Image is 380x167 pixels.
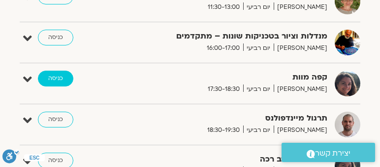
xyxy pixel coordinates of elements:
[154,153,327,166] strong: מדיטציית ערב רכה
[154,30,327,43] strong: מנדלות וציור בטכניקות שונות – מתקדמים
[204,84,243,94] span: 17:30-18:30
[203,43,243,53] span: 16:00-17:00
[315,147,350,160] span: יצירת קשר
[243,2,274,12] span: יום רביעי
[282,143,375,162] a: יצירת קשר
[243,43,274,53] span: יום רביעי
[38,71,73,86] a: כניסה
[204,2,243,12] span: 11:30-13:00
[204,125,243,135] span: 18:30-19:30
[154,112,327,125] strong: תרגול מיינדפולנס
[243,125,274,135] span: יום רביעי
[274,43,327,53] span: [PERSON_NAME]
[38,112,73,127] a: כניסה
[274,84,327,94] span: [PERSON_NAME]
[154,71,327,84] strong: קפה מוות
[274,2,327,12] span: [PERSON_NAME]
[274,125,327,135] span: [PERSON_NAME]
[38,30,73,45] a: כניסה
[243,84,274,94] span: יום רביעי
